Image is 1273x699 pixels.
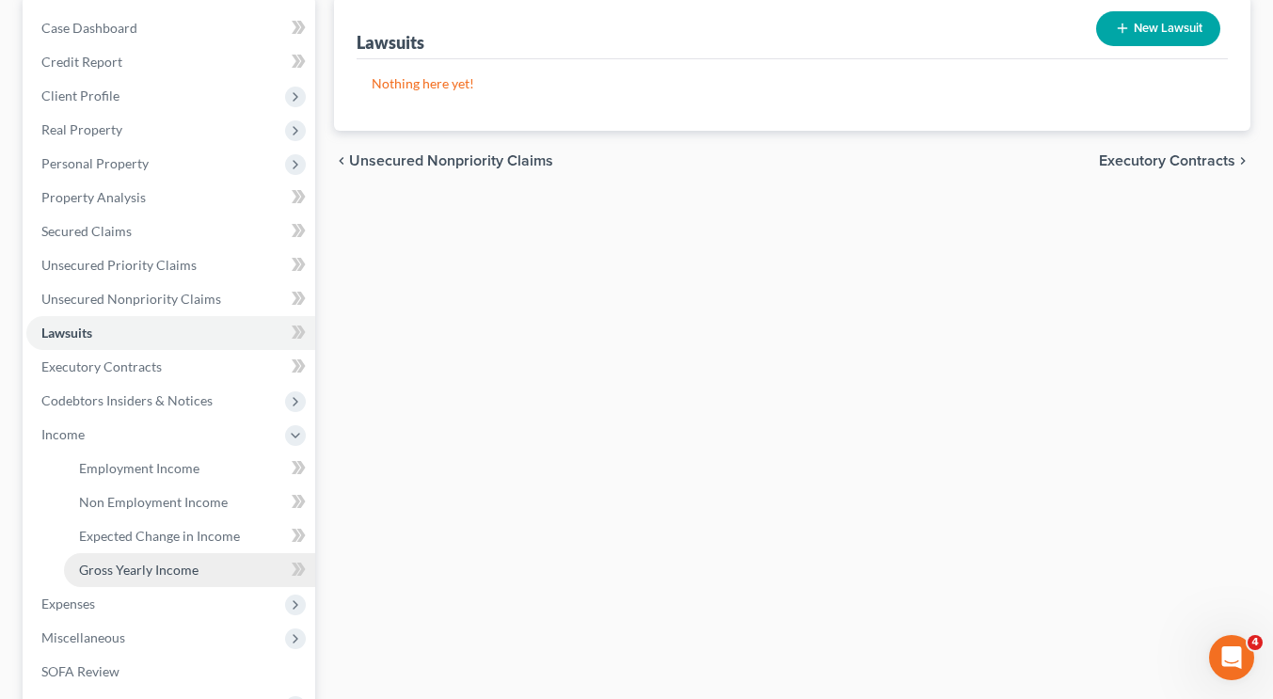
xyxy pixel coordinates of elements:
[1209,635,1254,680] iframe: Intercom live chat
[26,282,315,316] a: Unsecured Nonpriority Claims
[41,596,95,612] span: Expenses
[41,325,92,341] span: Lawsuits
[26,11,315,45] a: Case Dashboard
[1248,635,1263,650] span: 4
[334,153,349,168] i: chevron_left
[64,485,315,519] a: Non Employment Income
[41,155,149,171] span: Personal Property
[41,223,132,239] span: Secured Claims
[1099,153,1235,168] span: Executory Contracts
[357,31,424,54] div: Lawsuits
[349,153,553,168] span: Unsecured Nonpriority Claims
[1235,153,1250,168] i: chevron_right
[1099,153,1250,168] button: Executory Contracts chevron_right
[79,494,228,510] span: Non Employment Income
[372,74,1213,93] p: Nothing here yet!
[41,426,85,442] span: Income
[26,181,315,214] a: Property Analysis
[334,153,553,168] button: chevron_left Unsecured Nonpriority Claims
[64,553,315,587] a: Gross Yearly Income
[41,629,125,645] span: Miscellaneous
[26,248,315,282] a: Unsecured Priority Claims
[41,121,122,137] span: Real Property
[1096,11,1220,46] button: New Lawsuit
[79,528,240,544] span: Expected Change in Income
[79,562,199,578] span: Gross Yearly Income
[41,189,146,205] span: Property Analysis
[41,87,119,103] span: Client Profile
[26,350,315,384] a: Executory Contracts
[41,291,221,307] span: Unsecured Nonpriority Claims
[26,214,315,248] a: Secured Claims
[41,358,162,374] span: Executory Contracts
[41,257,197,273] span: Unsecured Priority Claims
[26,655,315,689] a: SOFA Review
[41,54,122,70] span: Credit Report
[64,519,315,553] a: Expected Change in Income
[26,316,315,350] a: Lawsuits
[41,663,119,679] span: SOFA Review
[26,45,315,79] a: Credit Report
[41,392,213,408] span: Codebtors Insiders & Notices
[79,460,199,476] span: Employment Income
[41,20,137,36] span: Case Dashboard
[64,452,315,485] a: Employment Income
